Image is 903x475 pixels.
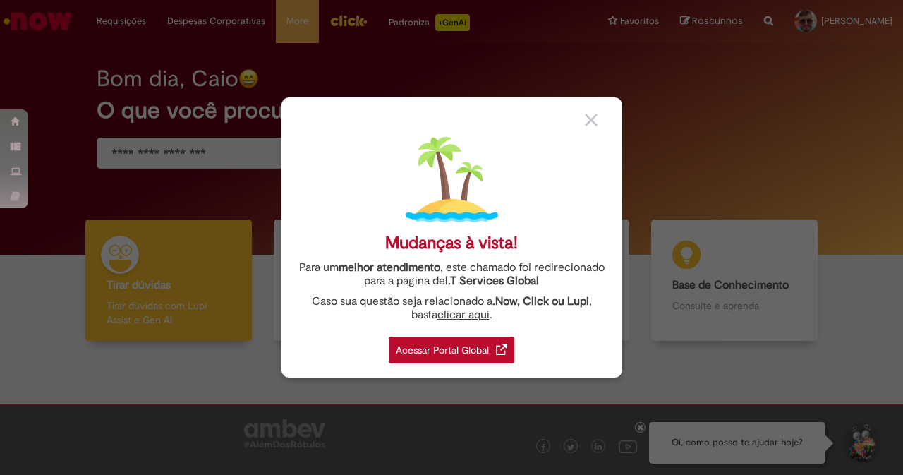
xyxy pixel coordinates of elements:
[406,133,498,226] img: island.png
[339,260,440,275] strong: melhor atendimento
[445,266,539,288] a: I.T Services Global
[389,337,514,363] div: Acessar Portal Global
[437,300,490,322] a: clicar aqui
[385,233,518,253] div: Mudanças à vista!
[585,114,598,126] img: close_button_grey.png
[496,344,507,355] img: redirect_link.png
[389,329,514,363] a: Acessar Portal Global
[492,294,589,308] strong: .Now, Click ou Lupi
[292,261,612,288] div: Para um , este chamado foi redirecionado para a página de
[292,295,612,322] div: Caso sua questão seja relacionado a , basta .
